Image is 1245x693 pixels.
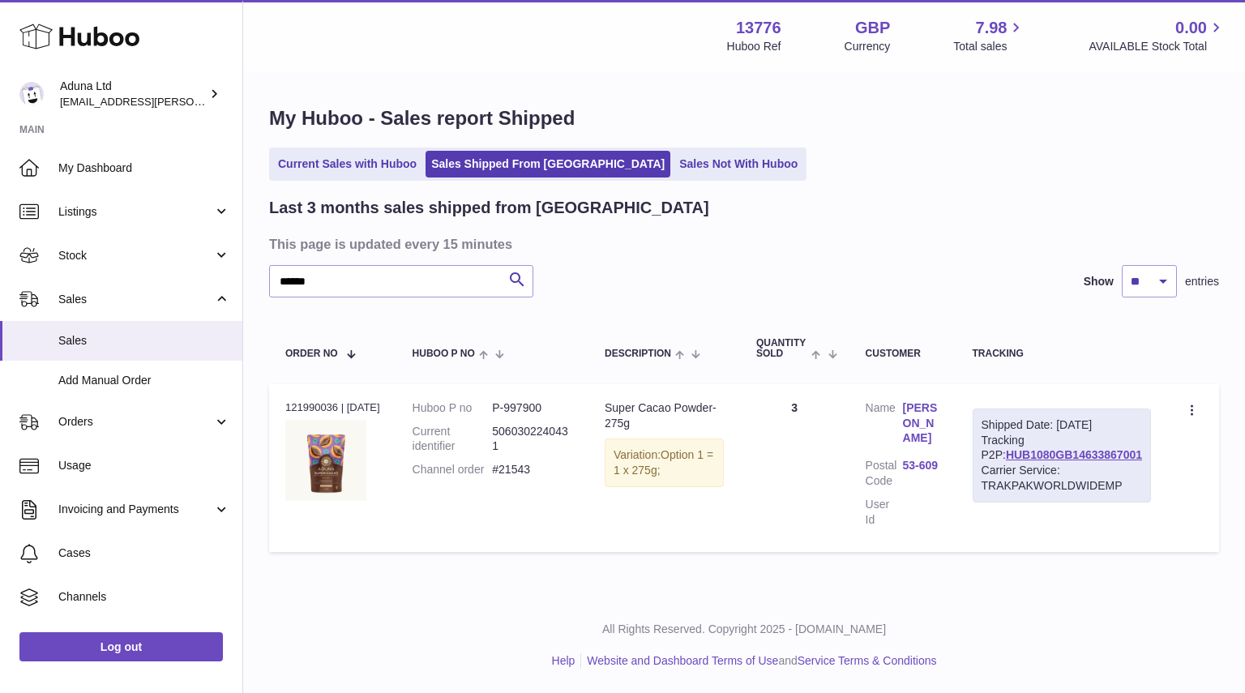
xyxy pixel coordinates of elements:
[982,463,1142,494] div: Carrier Service: TRAKPAKWORLDWIDEMP
[285,349,338,359] span: Order No
[973,349,1151,359] div: Tracking
[674,151,803,178] a: Sales Not With Huboo
[845,39,891,54] div: Currency
[798,654,937,667] a: Service Terms & Conditions
[953,17,1025,54] a: 7.98 Total sales
[58,160,230,176] span: My Dashboard
[19,632,223,661] a: Log out
[58,458,230,473] span: Usage
[605,349,671,359] span: Description
[866,497,903,528] dt: User Id
[903,400,940,447] a: [PERSON_NAME]
[605,400,724,431] div: Super Cacao Powder- 275g
[413,400,493,416] dt: Huboo P no
[903,458,940,473] a: 53-609
[736,17,781,39] strong: 13776
[492,400,572,416] dd: P-997900
[552,654,575,667] a: Help
[58,414,213,430] span: Orders
[581,653,936,669] li: and
[866,458,903,489] dt: Postal Code
[413,462,493,477] dt: Channel order
[60,79,206,109] div: Aduna Ltd
[866,400,903,451] dt: Name
[413,424,493,455] dt: Current identifier
[756,338,807,359] span: Quantity Sold
[976,17,1008,39] span: 7.98
[269,197,709,219] h2: Last 3 months sales shipped from [GEOGRAPHIC_DATA]
[256,622,1232,637] p: All Rights Reserved. Copyright 2025 - [DOMAIN_NAME]
[605,438,724,487] div: Variation:
[60,95,412,108] span: [EMAIL_ADDRESS][PERSON_NAME][PERSON_NAME][DOMAIN_NAME]
[413,349,475,359] span: Huboo P no
[1089,17,1226,54] a: 0.00 AVAILABLE Stock Total
[58,292,213,307] span: Sales
[740,384,849,552] td: 3
[614,448,713,477] span: Option 1 = 1 x 275g;
[58,373,230,388] span: Add Manual Order
[587,654,778,667] a: Website and Dashboard Terms of Use
[492,424,572,455] dd: 5060302240431
[269,235,1215,253] h3: This page is updated every 15 minutes
[285,420,366,501] img: SUPER-CACAO-POWDER-POUCH-FOP-CHALK.jpg
[1089,39,1226,54] span: AVAILABLE Stock Total
[58,204,213,220] span: Listings
[492,462,572,477] dd: #21543
[58,333,230,349] span: Sales
[58,545,230,561] span: Cases
[855,17,890,39] strong: GBP
[982,417,1142,433] div: Shipped Date: [DATE]
[1185,274,1219,289] span: entries
[1006,448,1142,461] a: HUB1080GB14633867001
[58,502,213,517] span: Invoicing and Payments
[19,82,44,106] img: deborahe.kamara@aduna.com
[285,400,380,415] div: 121990036 | [DATE]
[953,39,1025,54] span: Total sales
[58,589,230,605] span: Channels
[973,409,1151,503] div: Tracking P2P:
[58,248,213,263] span: Stock
[272,151,422,178] a: Current Sales with Huboo
[727,39,781,54] div: Huboo Ref
[269,105,1219,131] h1: My Huboo - Sales report Shipped
[866,349,940,359] div: Customer
[426,151,670,178] a: Sales Shipped From [GEOGRAPHIC_DATA]
[1175,17,1207,39] span: 0.00
[1084,274,1114,289] label: Show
